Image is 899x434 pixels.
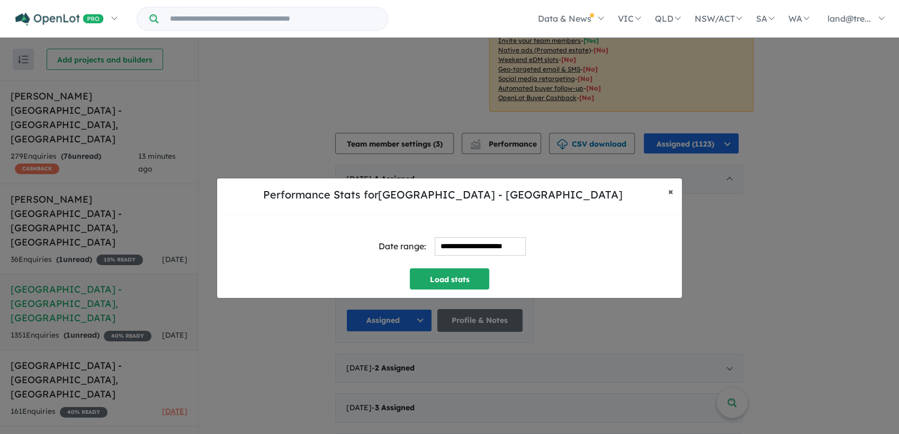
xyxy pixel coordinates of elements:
[226,187,660,203] h5: Performance Stats for [GEOGRAPHIC_DATA] - [GEOGRAPHIC_DATA]
[379,239,426,254] div: Date range:
[15,13,104,26] img: Openlot PRO Logo White
[410,268,489,290] button: Load stats
[828,13,871,24] span: land@tre...
[160,7,385,30] input: Try estate name, suburb, builder or developer
[668,185,673,197] span: ×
